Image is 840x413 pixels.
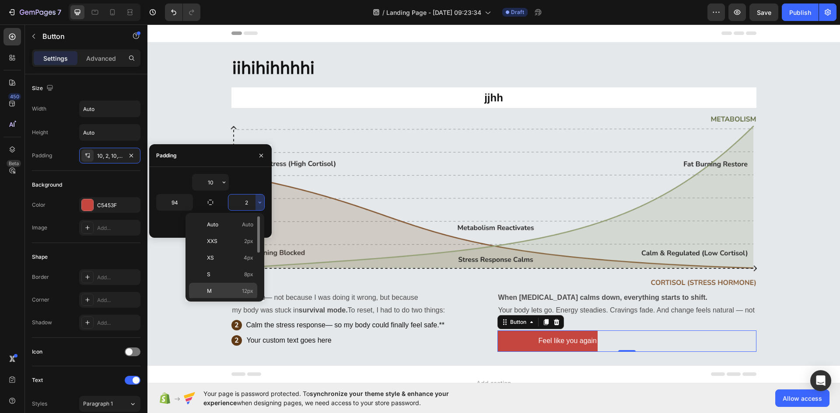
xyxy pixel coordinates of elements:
input: Auto [80,101,140,117]
button: Allow access [775,389,829,407]
p: Settings [43,54,68,63]
div: Corner [32,296,49,304]
button: Paragraph 1 [79,396,140,412]
div: C5453F [97,201,138,209]
span: Your page is password protected. To when designing pages, we need access to your store password. [203,389,483,407]
div: Shape [32,253,48,261]
strong: survival mode. [151,282,200,289]
button: 7 [3,3,65,21]
p: 7 [57,7,61,17]
p: Advanced [86,54,116,63]
span: Allow access [783,394,822,403]
div: Add... [97,296,138,304]
input: Auto [228,194,264,210]
div: Your custom text goes here [98,309,185,324]
button: Save [749,3,778,21]
input: Auto [192,174,228,190]
span: Auto [207,221,218,229]
span: 8px [244,271,253,278]
p: Feel like you again [391,310,449,323]
div: Undo/Redo [165,3,200,21]
div: Add... [97,224,138,232]
button: Publish [782,3,819,21]
strong: When [MEDICAL_DATA] calms down, everything starts to shift. [351,269,560,277]
div: Publish [789,8,811,17]
span: / [382,8,385,17]
div: Color [32,201,45,209]
div: Text [32,376,43,384]
input: Auto [157,194,192,210]
div: Icon [32,348,42,356]
span: M [207,287,212,295]
div: Border [32,273,49,281]
div: Add... [97,274,138,281]
div: Background [32,181,62,189]
span: XXS [207,237,217,245]
div: Padding [156,152,177,160]
span: Draft [511,8,524,16]
span: Paragraph 1 [83,400,113,408]
p: Calm the stress response— so my body could finally feel safe.** [99,295,297,307]
button: <p>Feel like you again</p> [350,306,450,327]
input: Auto [80,125,140,140]
div: Height [32,128,48,136]
div: 450 [8,93,21,100]
div: Open Intercom Messenger [810,370,831,391]
div: Size [32,83,55,94]
span: XS [207,254,214,262]
span: Landing Page - [DATE] 09:23:34 [386,8,481,17]
div: Shadow [32,319,52,326]
span: 12px [242,287,253,295]
div: 10, 2, 10, 94 [97,152,122,160]
span: synchronize your theme style & enhance your experience [203,390,449,406]
div: Button [361,294,381,302]
div: Image [32,224,47,232]
div: Width [32,105,46,113]
iframe: Design area [147,24,840,383]
div: Add... [97,319,138,327]
div: Padding [32,152,52,160]
div: Beta [7,160,21,167]
span: Save [757,9,771,16]
p: Button [42,31,117,42]
p: Your body lets go. Energy steadies. Cravings fade. And change feels natural — not forced. [351,267,608,305]
span: Auto [242,221,253,229]
span: 2px [244,237,253,245]
span: S [207,271,210,278]
div: Styles [32,400,47,408]
span: 4px [244,254,253,262]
